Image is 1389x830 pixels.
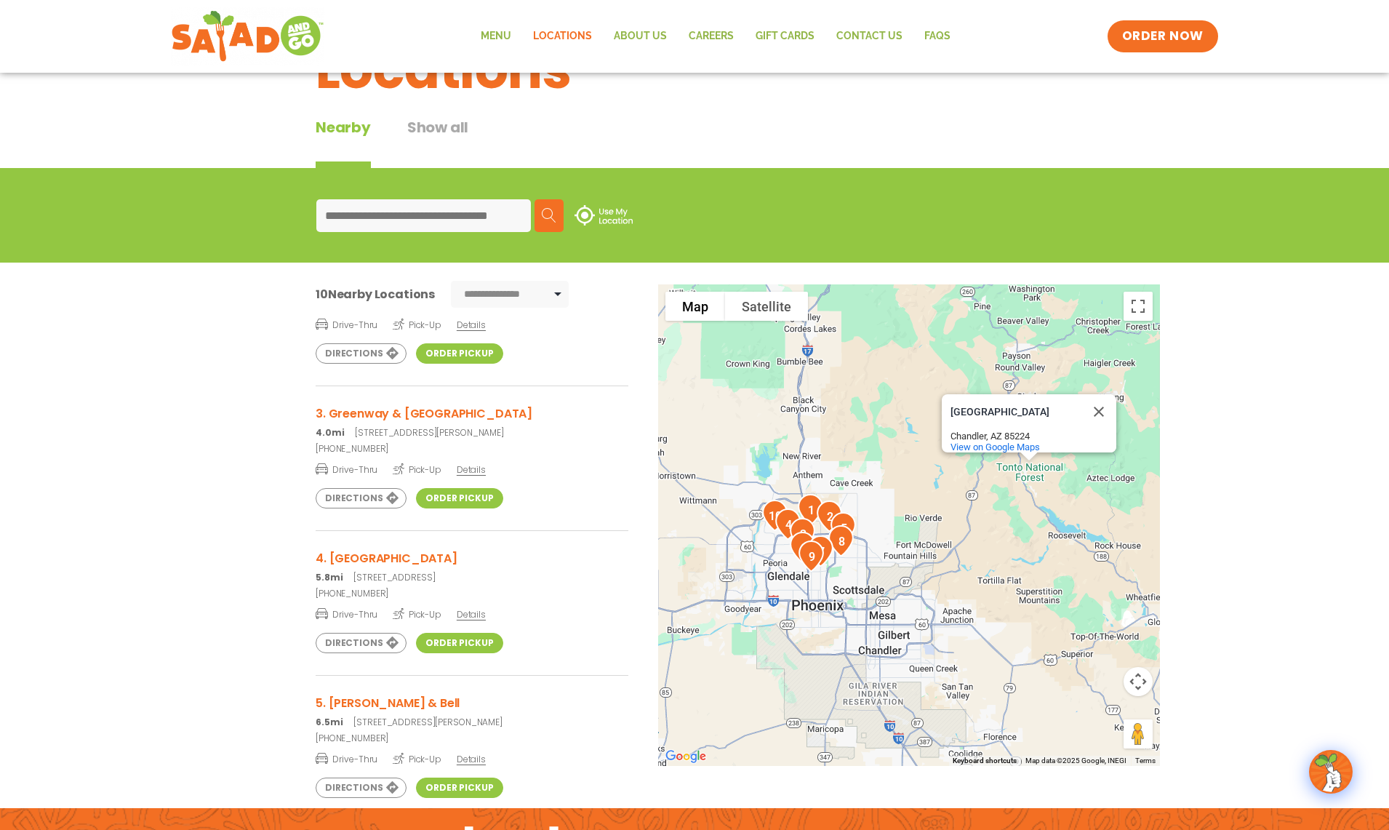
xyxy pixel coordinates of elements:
button: Map camera controls [1124,667,1153,696]
p: [STREET_ADDRESS][PERSON_NAME] [316,426,628,439]
a: GIFT CARDS [745,20,825,53]
button: Drag Pegman onto the map to open Street View [1124,719,1153,749]
div: 9 [793,535,830,578]
a: About Us [603,20,678,53]
span: Details [457,463,486,476]
span: Pick-Up [393,751,441,766]
p: [STREET_ADDRESS][PERSON_NAME] [316,716,628,729]
a: View on Google Maps [950,442,1040,452]
span: Drive-Thru [316,751,377,766]
span: Details [457,753,486,765]
a: Locations [522,20,603,53]
h3: 4. [GEOGRAPHIC_DATA] [316,549,628,567]
img: wpChatIcon [1310,751,1351,792]
span: Pick-Up [393,607,441,621]
strong: 4.0mi [316,426,344,439]
span: Drive-Thru [316,462,377,476]
a: Directions [316,778,407,798]
div: Tonto National Forest [942,394,1116,452]
img: new-SAG-logo-768×292 [171,7,324,65]
img: Google [662,747,710,766]
div: 2 [811,495,848,538]
div: 7 [802,530,839,572]
a: Terms (opens in new tab) [1135,757,1156,765]
div: [GEOGRAPHIC_DATA] [950,407,1081,418]
a: FAQs [913,20,961,53]
div: 4 [769,503,806,546]
nav: Menu [470,20,961,53]
a: Drive-Thru Pick-Up Details [316,314,628,332]
div: Chandler, AZ 85224 [950,431,1081,442]
div: 1 [792,488,829,531]
span: Map data ©2025 Google, INEGI [1025,757,1126,765]
button: Toggle fullscreen view [1124,292,1153,321]
a: Drive-Thru Pick-Up Details [316,748,628,766]
a: 3. Greenway & [GEOGRAPHIC_DATA] 4.0mi[STREET_ADDRESS][PERSON_NAME] [316,404,628,439]
span: Details [457,319,486,331]
strong: 5.8mi [316,571,343,583]
a: Order Pickup [416,778,503,798]
a: [PHONE_NUMBER] [316,587,628,600]
div: 8 [822,519,860,562]
a: ORDER NOW [1108,20,1218,52]
button: Show all [407,116,468,168]
img: use-location.svg [575,205,633,226]
a: 4. [GEOGRAPHIC_DATA] 5.8mi[STREET_ADDRESS] [316,549,628,584]
div: Tabbed content [316,116,505,168]
div: 6 [784,526,821,569]
span: Drive-Thru [316,317,377,332]
div: Nearby Locations [316,285,435,303]
a: Order Pickup [416,488,503,508]
a: Directions [316,488,407,508]
h3: 3. Greenway & [GEOGRAPHIC_DATA] [316,404,628,423]
span: 10 [316,286,328,303]
span: Drive-Thru [316,607,377,621]
a: Open this area in Google Maps (opens a new window) [662,747,710,766]
button: Close [1081,394,1116,429]
a: Directions [316,633,407,653]
div: 5 [825,506,862,549]
h3: 5. [PERSON_NAME] & Bell [316,694,628,712]
span: Details [457,608,486,620]
div: 10 [756,494,793,537]
button: Keyboard shortcuts [953,756,1017,766]
div: Nearby [316,116,371,168]
img: search.svg [542,208,556,223]
button: Show satellite imagery [725,292,808,321]
span: Pick-Up [393,462,441,476]
a: Menu [470,20,522,53]
div: 3 [784,512,821,555]
a: [PHONE_NUMBER] [316,442,628,455]
a: Order Pickup [416,343,503,364]
strong: 6.5mi [316,716,343,728]
a: [PHONE_NUMBER] [316,732,628,745]
span: Pick-Up [393,317,441,332]
a: Directions [316,343,407,364]
a: 5. [PERSON_NAME] & Bell 6.5mi[STREET_ADDRESS][PERSON_NAME] [316,694,628,729]
span: ORDER NOW [1122,28,1204,45]
a: Contact Us [825,20,913,53]
p: [STREET_ADDRESS] [316,571,628,584]
a: Careers [678,20,745,53]
a: Drive-Thru Pick-Up Details [316,603,628,621]
a: Drive-Thru Pick-Up Details [316,458,628,476]
a: Order Pickup [416,633,503,653]
button: Show street map [665,292,725,321]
